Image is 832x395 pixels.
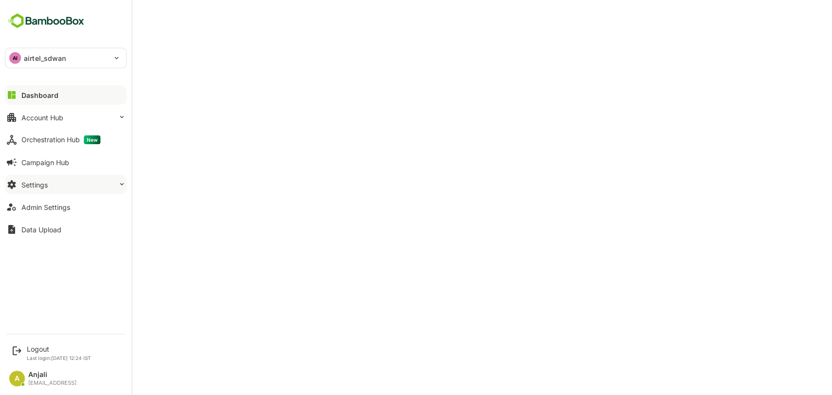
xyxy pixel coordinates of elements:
[5,12,87,30] img: BambooboxFullLogoMark.5f36c76dfaba33ec1ec1367b70bb1252.svg
[28,371,77,379] div: Anjali
[21,113,63,122] div: Account Hub
[5,48,126,68] div: AIairtel_sdwan
[5,130,127,150] button: Orchestration HubNew
[27,345,91,353] div: Logout
[5,175,127,194] button: Settings
[21,135,100,144] div: Orchestration Hub
[21,226,61,234] div: Data Upload
[5,220,127,239] button: Data Upload
[21,203,70,211] div: Admin Settings
[9,52,21,64] div: AI
[9,371,25,386] div: A
[5,108,127,127] button: Account Hub
[5,152,127,172] button: Campaign Hub
[5,197,127,217] button: Admin Settings
[24,53,66,63] p: airtel_sdwan
[21,181,48,189] div: Settings
[5,85,127,105] button: Dashboard
[28,380,77,386] div: [EMAIL_ADDRESS]
[21,91,58,99] div: Dashboard
[21,158,69,167] div: Campaign Hub
[27,355,91,361] p: Last login: [DATE] 12:24 IST
[84,135,100,144] span: New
